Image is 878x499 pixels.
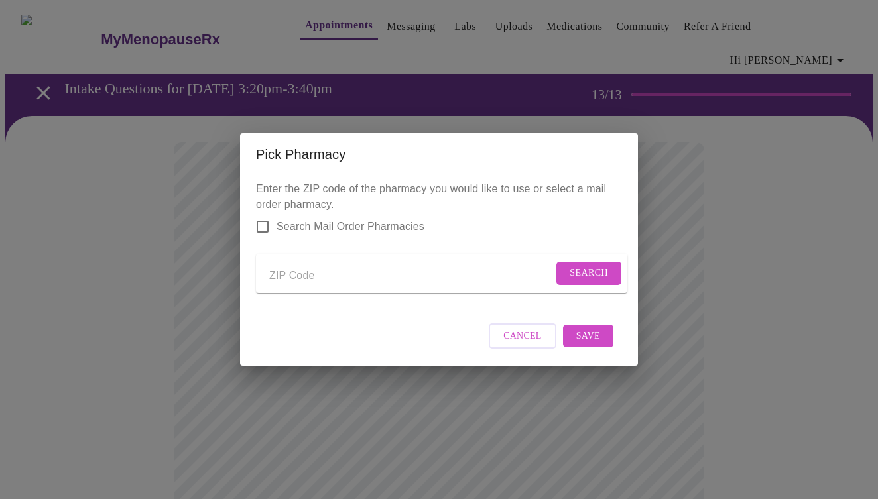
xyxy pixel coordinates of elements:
[256,144,622,165] h2: Pick Pharmacy
[489,323,556,349] button: Cancel
[256,181,622,304] p: Enter the ZIP code of the pharmacy you would like to use or select a mail order pharmacy.
[563,325,613,348] button: Save
[269,265,553,286] input: Send a message to your care team
[556,262,621,285] button: Search
[570,265,608,282] span: Search
[576,328,600,345] span: Save
[503,328,542,345] span: Cancel
[277,219,424,235] span: Search Mail Order Pharmacies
